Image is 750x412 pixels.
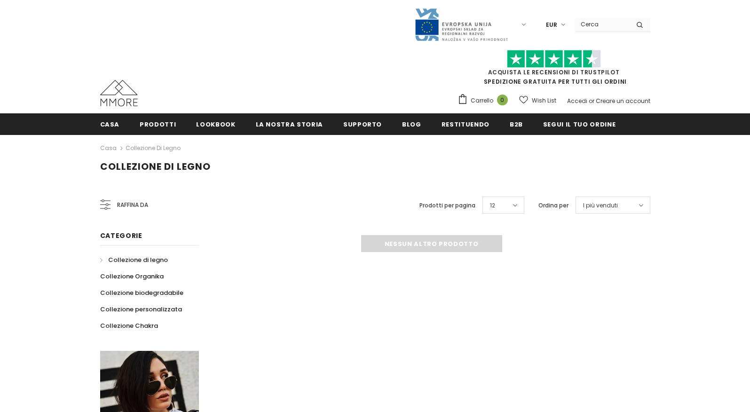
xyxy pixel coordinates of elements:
[543,120,616,129] span: Segui il tuo ordine
[488,68,620,76] a: Acquista le recensioni di TrustPilot
[100,143,117,154] a: Casa
[100,288,183,297] span: Collezione biodegradabile
[510,120,523,129] span: B2B
[140,120,176,129] span: Prodotti
[510,113,523,135] a: B2B
[490,201,495,210] span: 12
[256,113,323,135] a: La nostra storia
[100,305,182,314] span: Collezione personalizzata
[583,201,618,210] span: I più venduti
[507,50,601,68] img: Fidati di Pilot Stars
[196,120,235,129] span: Lookbook
[414,8,508,42] img: Javni Razpis
[100,120,120,129] span: Casa
[140,113,176,135] a: Prodotti
[100,301,182,317] a: Collezione personalizzata
[100,268,164,285] a: Collezione Organika
[589,97,594,105] span: or
[100,113,120,135] a: Casa
[471,96,493,105] span: Carrello
[497,95,508,105] span: 0
[596,97,650,105] a: Creare un account
[458,54,650,86] span: SPEDIZIONE GRATUITA PER TUTTI GLI ORDINI
[575,17,629,31] input: Search Site
[538,201,568,210] label: Ordina per
[519,92,556,109] a: Wish List
[343,113,382,135] a: supporto
[100,321,158,330] span: Collezione Chakra
[100,285,183,301] a: Collezione biodegradabile
[126,144,181,152] a: Collezione di legno
[108,255,168,264] span: Collezione di legno
[402,113,421,135] a: Blog
[343,120,382,129] span: supporto
[100,252,168,268] a: Collezione di legno
[100,231,142,240] span: Categorie
[414,20,508,28] a: Javni Razpis
[100,272,164,281] span: Collezione Organika
[100,80,138,106] img: Casi MMORE
[256,120,323,129] span: La nostra storia
[546,20,557,30] span: EUR
[117,200,148,210] span: Raffina da
[196,113,235,135] a: Lookbook
[419,201,475,210] label: Prodotti per pagina
[100,160,211,173] span: Collezione di legno
[458,94,513,108] a: Carrello 0
[100,317,158,334] a: Collezione Chakra
[567,97,587,105] a: Accedi
[543,113,616,135] a: Segui il tuo ordine
[442,120,489,129] span: Restituendo
[532,96,556,105] span: Wish List
[442,113,489,135] a: Restituendo
[402,120,421,129] span: Blog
